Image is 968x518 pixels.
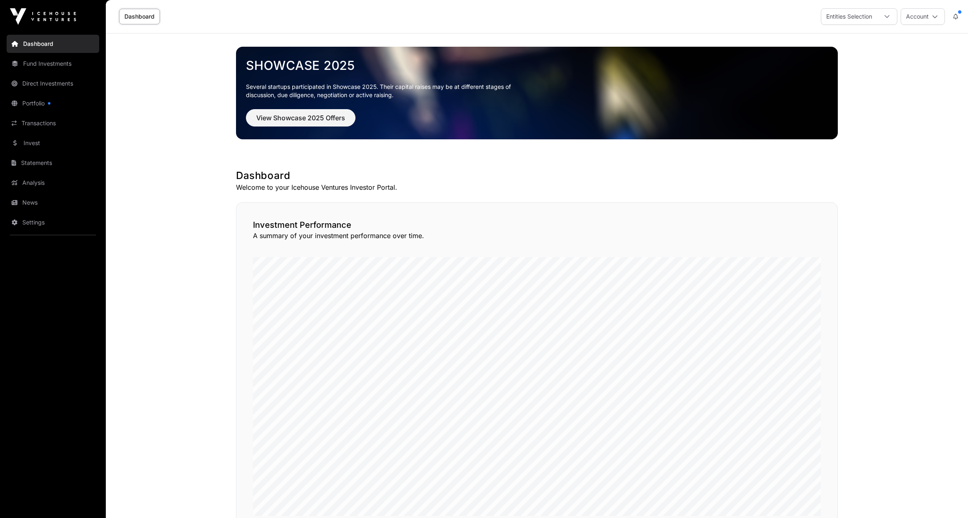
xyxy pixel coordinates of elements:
h1: Dashboard [236,169,838,182]
button: Account [901,8,945,25]
a: Statements [7,154,99,172]
img: Icehouse Ventures Logo [10,8,76,25]
a: View Showcase 2025 Offers [246,117,355,126]
span: View Showcase 2025 Offers [256,113,345,123]
a: Invest [7,134,99,152]
a: Fund Investments [7,55,99,73]
img: Showcase 2025 [236,47,838,139]
p: Welcome to your Icehouse Ventures Investor Portal. [236,182,838,192]
a: Transactions [7,114,99,132]
p: A summary of your investment performance over time. [253,231,821,241]
a: News [7,193,99,212]
a: Settings [7,213,99,232]
a: Dashboard [119,9,160,24]
h2: Investment Performance [253,219,821,231]
a: Analysis [7,174,99,192]
button: View Showcase 2025 Offers [246,109,355,127]
a: Portfolio [7,94,99,112]
a: Direct Investments [7,74,99,93]
p: Several startups participated in Showcase 2025. Their capital raises may be at different stages o... [246,83,524,99]
a: Showcase 2025 [246,58,828,73]
div: Entities Selection [821,9,877,24]
a: Dashboard [7,35,99,53]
